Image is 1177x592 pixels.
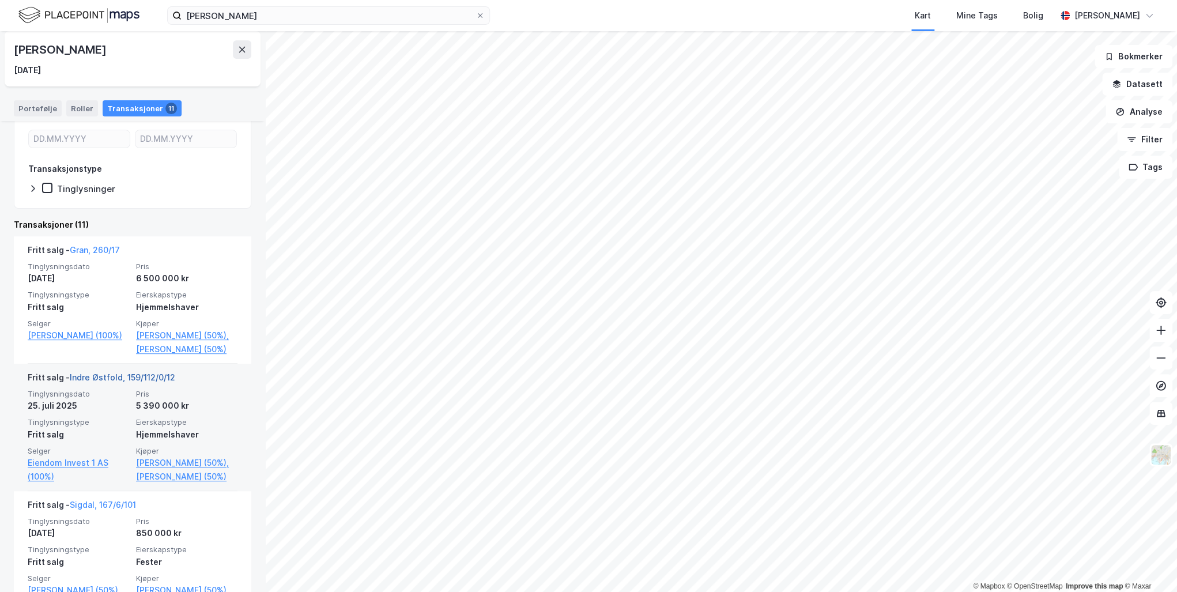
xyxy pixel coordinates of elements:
[1119,537,1177,592] div: Kontrollprogram for chat
[28,428,129,442] div: Fritt salg
[28,262,129,272] span: Tinglysningsdato
[136,342,237,356] a: [PERSON_NAME] (50%)
[136,329,237,342] a: [PERSON_NAME] (50%),
[136,262,237,272] span: Pris
[915,9,931,22] div: Kart
[136,272,237,285] div: 6 500 000 kr
[135,130,236,148] input: DD.MM.YYYY
[28,446,129,456] span: Selger
[28,243,120,262] div: Fritt salg -
[28,456,129,484] a: Eiendom Invest 1 AS (100%)
[57,183,115,194] div: Tinglysninger
[1117,128,1172,151] button: Filter
[28,300,129,314] div: Fritt salg
[28,371,175,389] div: Fritt salg -
[28,399,129,413] div: 25. juli 2025
[18,5,139,25] img: logo.f888ab2527a4732fd821a326f86c7f29.svg
[28,290,129,300] span: Tinglysningstype
[1119,537,1177,592] iframe: Chat Widget
[29,130,130,148] input: DD.MM.YYYY
[973,582,1005,590] a: Mapbox
[28,319,129,329] span: Selger
[1119,156,1172,179] button: Tags
[1095,45,1172,68] button: Bokmerker
[136,389,237,399] span: Pris
[28,272,129,285] div: [DATE]
[28,574,129,583] span: Selger
[136,290,237,300] span: Eierskapstype
[28,417,129,427] span: Tinglysningstype
[14,100,62,116] div: Portefølje
[956,9,998,22] div: Mine Tags
[70,245,120,255] a: Gran, 260/17
[14,40,108,59] div: [PERSON_NAME]
[136,319,237,329] span: Kjøper
[136,428,237,442] div: Hjemmelshaver
[70,372,175,382] a: Indre Østfold, 159/112/0/12
[136,545,237,555] span: Eierskapstype
[28,498,136,516] div: Fritt salg -
[136,574,237,583] span: Kjøper
[70,500,136,510] a: Sigdal, 167/6/101
[103,100,182,116] div: Transaksjoner
[136,300,237,314] div: Hjemmelshaver
[14,218,251,232] div: Transaksjoner (11)
[165,103,177,114] div: 11
[14,63,41,77] div: [DATE]
[28,162,102,176] div: Transaksjonstype
[136,456,237,470] a: [PERSON_NAME] (50%),
[136,417,237,427] span: Eierskapstype
[28,516,129,526] span: Tinglysningsdato
[1106,100,1172,123] button: Analyse
[136,516,237,526] span: Pris
[136,555,237,569] div: Fester
[1102,73,1172,96] button: Datasett
[28,389,129,399] span: Tinglysningsdato
[1007,582,1063,590] a: OpenStreetMap
[28,329,129,342] a: [PERSON_NAME] (100%)
[136,526,237,540] div: 850 000 kr
[182,7,476,24] input: Søk på adresse, matrikkel, gårdeiere, leietakere eller personer
[1023,9,1043,22] div: Bolig
[28,526,129,540] div: [DATE]
[1066,582,1123,590] a: Improve this map
[28,555,129,569] div: Fritt salg
[66,100,98,116] div: Roller
[1074,9,1140,22] div: [PERSON_NAME]
[136,470,237,484] a: [PERSON_NAME] (50%)
[28,545,129,555] span: Tinglysningstype
[1150,444,1172,466] img: Z
[136,399,237,413] div: 5 390 000 kr
[136,446,237,456] span: Kjøper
